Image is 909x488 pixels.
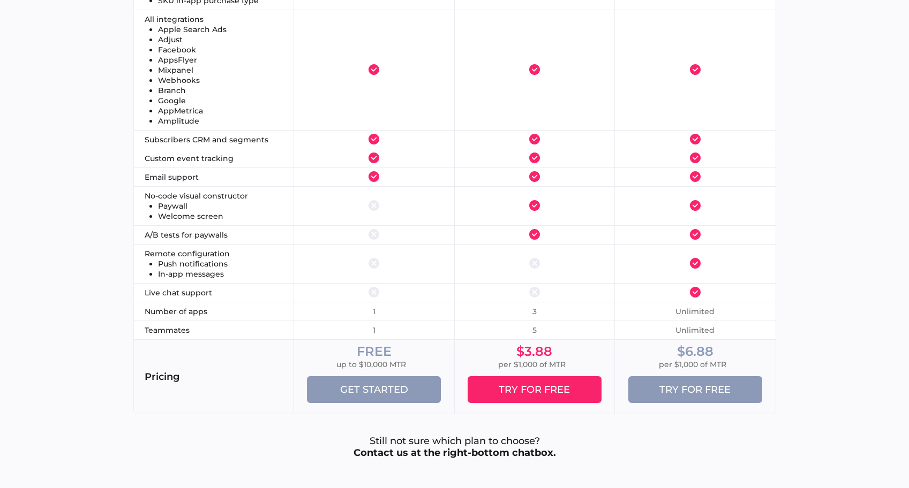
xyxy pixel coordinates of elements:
[145,230,228,240] span: A/B tests for paywalls
[158,107,283,115] li: AppMetrica
[659,358,726,371] span: per $1,000 of MTR
[145,154,234,163] span: Custom event tracking
[499,384,570,395] span: Try for free
[158,66,283,74] li: Mixpanel
[145,288,212,298] span: Live chat support
[336,358,406,371] span: up to $10,000 MTR
[677,345,713,358] div: $6.88
[158,36,283,43] li: Adjust
[357,345,392,358] div: FREE
[145,172,199,182] span: Email support
[133,436,776,459] p: Still not sure which plan to choose?
[354,447,556,459] strong: Contact us at the right-bottom chatbox.
[158,202,283,210] li: Paywall
[532,307,537,316] span: 3
[158,87,283,94] li: Branch
[158,26,283,33] li: Apple Search Ads
[145,250,283,278] ul: Remote configuration
[145,192,283,220] ul: No-code visual constructor
[628,376,762,403] button: Try for free
[373,307,375,316] span: 1
[498,358,566,371] span: per $1,000 of MTR
[675,307,715,316] span: Unlimited
[340,384,408,395] span: Get Started
[373,325,375,335] span: 1
[158,56,283,64] li: AppsFlyer
[145,16,283,125] ul: All integrations
[145,307,207,316] span: Number of apps
[468,376,602,403] button: Try for free
[145,325,190,335] span: Teammates
[158,212,283,220] li: Welcome screen
[307,376,441,403] button: Get Started
[659,384,731,395] span: Try for free
[158,260,283,268] li: Push notifications
[158,77,283,84] li: Webhooks
[158,46,283,54] li: Facebook
[516,345,552,358] div: $3.88
[145,135,268,144] span: Subscribers CRM and segments
[532,325,537,335] span: 5
[158,117,283,125] li: Amplitude
[675,325,715,335] span: Unlimited
[158,97,283,104] li: Google
[134,340,295,414] th: Pricing
[158,270,283,278] li: In-app messages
